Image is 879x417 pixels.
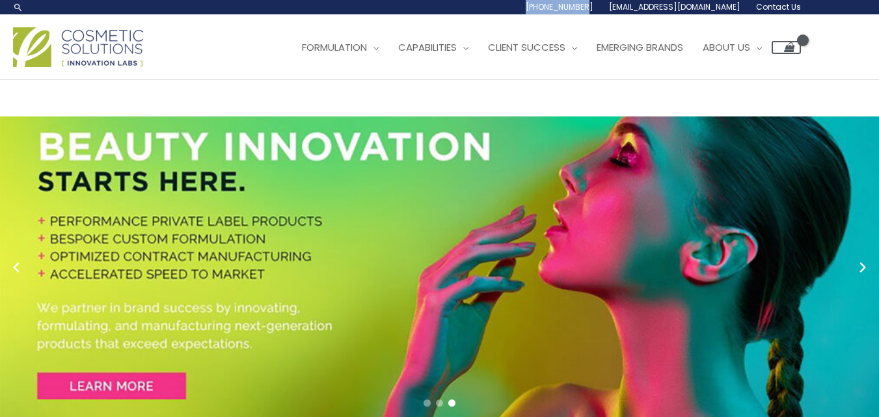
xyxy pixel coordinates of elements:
[436,399,443,407] span: Go to slide 2
[302,40,367,54] span: Formulation
[756,1,801,12] span: Contact Us
[7,258,26,277] button: Previous slide
[478,28,587,67] a: Client Success
[587,28,693,67] a: Emerging Brands
[772,41,801,54] a: View Shopping Cart, empty
[282,28,801,67] nav: Site Navigation
[292,28,388,67] a: Formulation
[388,28,478,67] a: Capabilities
[488,40,565,54] span: Client Success
[13,2,23,12] a: Search icon link
[597,40,683,54] span: Emerging Brands
[703,40,750,54] span: About Us
[13,27,143,67] img: Cosmetic Solutions Logo
[398,40,457,54] span: Capabilities
[448,399,455,407] span: Go to slide 3
[609,1,740,12] span: [EMAIL_ADDRESS][DOMAIN_NAME]
[424,399,431,407] span: Go to slide 1
[853,258,872,277] button: Next slide
[693,28,772,67] a: About Us
[526,1,593,12] span: [PHONE_NUMBER]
